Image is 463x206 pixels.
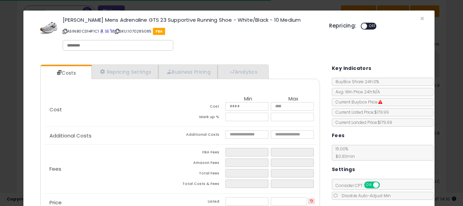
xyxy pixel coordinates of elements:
[158,65,218,79] a: Business Pricing
[180,158,225,169] td: Amazon Fees
[338,193,391,199] span: Disable Auto-Adjust Min
[271,96,316,102] th: Max
[44,166,180,172] p: Fees
[180,169,225,180] td: Total Fees
[180,148,225,158] td: FBA Fees
[44,200,180,205] p: Price
[218,65,268,79] a: Analytics
[367,23,378,29] span: OFF
[332,99,382,105] span: Current Buybox Price:
[39,17,59,38] img: 41FiFn6FfpL._SL60_.jpg
[332,79,379,85] span: BuyBox Share 24h: 0%
[332,119,392,125] span: Current Landed Price: $179.99
[332,109,389,115] span: Current Listed Price: $179.99
[63,26,319,37] p: ASIN: B0CD14P1C1 | SKU: 1070285085
[225,96,271,102] th: Min
[110,29,114,34] a: Your listing only
[153,28,165,35] span: FBA
[63,17,319,22] h3: [PERSON_NAME] Mens Adrenaline GTS 23 Supportive Running Shoe - White/Black - 10 Medium
[105,29,109,34] a: All offer listings
[44,107,180,112] p: Cost
[44,133,180,138] p: Additional Costs
[332,89,380,95] span: Avg. Win Price 24h: N/A
[420,14,424,23] span: ×
[180,113,225,123] td: Mark up %
[379,182,389,188] span: OFF
[332,165,355,174] h5: Settings
[180,102,225,113] td: Cost
[92,65,159,79] a: Repricing Settings
[41,66,91,80] a: Costs
[332,146,355,159] span: 15.00 %
[332,131,345,140] h5: Fees
[365,182,373,188] span: ON
[180,180,225,190] td: Total Costs & Fees
[329,23,356,29] h5: Repricing:
[180,130,225,141] td: Additional Costs
[332,64,371,73] h5: Key Indicators
[332,183,389,188] span: Consider CPT:
[100,29,104,34] a: BuyBox page
[332,153,355,159] span: $0.30 min
[378,100,382,104] i: Suppressed Buy Box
